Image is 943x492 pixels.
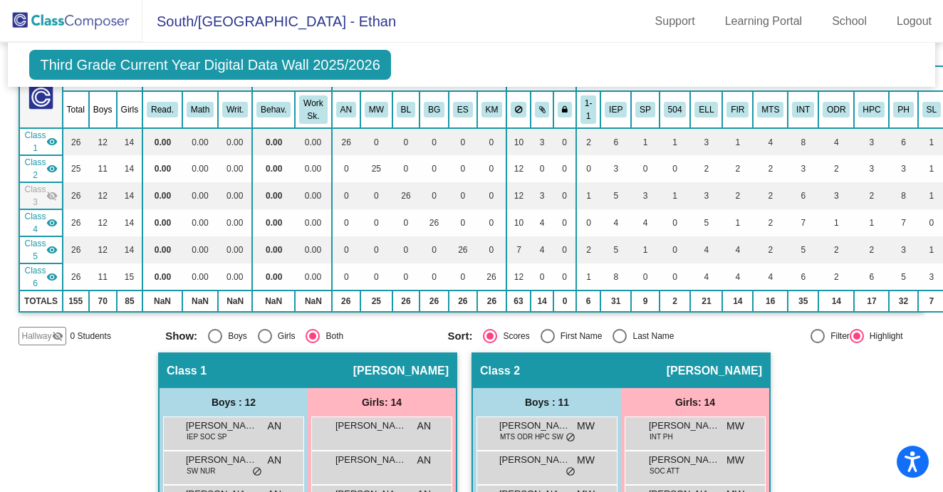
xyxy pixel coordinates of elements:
[24,210,46,236] span: Class 4
[19,155,62,182] td: Marisa Woitas - No Class Name
[424,102,444,117] button: BG
[922,102,941,117] button: SL
[726,102,749,117] button: FIR
[506,155,531,182] td: 12
[631,291,660,312] td: 9
[360,155,392,182] td: 25
[336,102,356,117] button: AN
[792,102,814,117] button: INT
[218,263,252,291] td: 0.00
[889,263,917,291] td: 5
[365,102,388,117] button: MW
[252,155,295,182] td: 0.00
[889,209,917,236] td: 7
[182,291,218,312] td: NaN
[19,128,62,155] td: Alex Noble - No Class Name
[477,263,507,291] td: 26
[89,291,117,312] td: 70
[553,291,576,312] td: 0
[295,236,331,263] td: 0.00
[256,102,291,117] button: Behav.
[889,155,917,182] td: 3
[753,291,788,312] td: 16
[854,128,889,155] td: 3
[660,236,691,263] td: 0
[295,128,331,155] td: 0.00
[420,263,449,291] td: 0
[722,182,753,209] td: 2
[392,128,420,155] td: 0
[392,182,420,209] td: 26
[420,209,449,236] td: 26
[506,291,531,312] td: 63
[477,236,507,263] td: 0
[89,155,117,182] td: 11
[449,209,477,236] td: 0
[818,182,854,209] td: 3
[117,155,143,182] td: 14
[753,155,788,182] td: 2
[576,91,600,128] th: One on one Paraprofessional
[46,163,58,174] mat-icon: visibility
[295,209,331,236] td: 0.00
[531,236,554,263] td: 4
[447,330,472,342] span: Sort:
[360,263,392,291] td: 0
[218,182,252,209] td: 0.00
[392,236,420,263] td: 0
[553,128,576,155] td: 0
[644,10,707,33] a: Support
[818,263,854,291] td: 2
[392,291,420,312] td: 26
[182,155,218,182] td: 0.00
[142,291,182,312] td: NaN
[63,236,89,263] td: 26
[818,236,854,263] td: 2
[63,155,89,182] td: 25
[580,95,596,124] button: 1-1
[222,330,247,342] div: Boys
[885,10,943,33] a: Logout
[46,271,58,283] mat-icon: visibility
[854,209,889,236] td: 1
[660,209,691,236] td: 0
[218,291,252,312] td: NaN
[664,102,687,117] button: 504
[600,291,631,312] td: 31
[788,182,818,209] td: 6
[481,102,503,117] button: KM
[63,291,89,312] td: 155
[477,209,507,236] td: 0
[820,10,878,33] a: School
[690,128,722,155] td: 3
[600,128,631,155] td: 6
[89,209,117,236] td: 12
[147,102,178,117] button: Read.
[553,236,576,263] td: 0
[553,155,576,182] td: 0
[182,128,218,155] td: 0.00
[420,91,449,128] th: Brenda Guappone
[360,182,392,209] td: 0
[788,236,818,263] td: 5
[531,155,554,182] td: 0
[714,10,814,33] a: Learning Portal
[823,102,850,117] button: ODR
[631,263,660,291] td: 0
[722,155,753,182] td: 2
[753,128,788,155] td: 4
[480,364,520,378] span: Class 2
[453,102,473,117] button: ES
[893,102,913,117] button: PH
[420,236,449,263] td: 0
[117,291,143,312] td: 85
[160,388,308,417] div: Boys : 12
[360,91,392,128] th: Marisa Woitas
[19,182,62,209] td: Breanna Landsteiner - No Class Name
[531,128,554,155] td: 3
[576,155,600,182] td: 0
[531,91,554,128] th: Keep with students
[89,236,117,263] td: 12
[667,364,762,378] span: [PERSON_NAME]
[353,364,449,378] span: [PERSON_NAME]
